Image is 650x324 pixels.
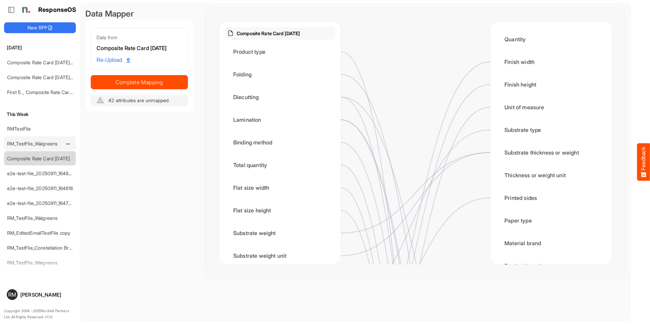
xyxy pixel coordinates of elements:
[496,255,607,276] div: Product brand
[7,215,58,221] a: RM_TestFile_Walgreens
[224,177,335,198] div: Flat size width
[7,60,87,65] a: Composite Rate Card [DATE]_smaller
[224,64,335,85] div: Folding
[496,51,607,72] div: Finish width
[4,308,76,320] p: Copyright 2004 - 2025 Northell Partners Ltd. All Rights Reserved. v 1.1.0
[7,141,58,146] a: RM_TestFile_Walgreens
[4,22,76,33] button: New RFP
[94,54,133,67] a: Re-Upload
[108,97,169,103] span: 42 attributes are unmapped
[496,142,607,163] div: Substrate thickness or weight
[4,44,76,51] h6: [DATE]
[224,223,335,244] div: Substrate weight
[496,210,607,231] div: Paper type
[20,292,73,297] div: [PERSON_NAME]
[224,109,335,130] div: Lamination
[7,200,74,206] a: e2e-test-file_20250911_164738
[637,143,650,181] button: Feedback
[224,200,335,221] div: Flat size height
[7,170,74,176] a: e2e-test-file_20250911_164826
[38,6,77,14] h1: ResponseOS
[96,56,130,65] span: Re-Upload
[224,155,335,176] div: Total quantity
[7,156,70,161] a: Composite Rate Card [DATE]
[7,74,87,80] a: Composite Rate Card [DATE]_smaller
[224,87,335,108] div: Diecutting
[496,74,607,95] div: Finish height
[91,77,188,87] span: Complete Mapping
[85,8,193,20] div: Data Mapper
[496,119,607,140] div: Substrate type
[65,141,71,147] button: dropdownbutton
[96,33,182,41] div: Data from
[4,111,76,118] h6: This Week
[7,185,73,191] a: e2e-test-file_20250911_164818
[7,126,31,132] a: RMTestFile
[237,30,300,37] p: Composite Rate Card [DATE]
[7,89,88,95] a: First 5 _ Composite Rate Card [DATE]
[496,187,607,208] div: Printed sides
[496,233,607,254] div: Material brand
[91,75,188,89] button: Complete Mapping
[224,132,335,153] div: Binding method
[496,29,607,50] div: Quantity
[7,230,70,236] a: RM_EditedSmallTestFile copy
[224,41,335,62] div: Product type
[7,245,109,251] a: RM_TestFile_Constellation Brands - ROS prices
[496,165,607,186] div: Thickness or weight unit
[8,292,16,297] span: RM
[224,245,335,266] div: Substrate weight unit
[19,3,32,17] img: Northell
[496,97,607,118] div: Unit of measure
[96,44,182,53] div: Composite Rate Card [DATE]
